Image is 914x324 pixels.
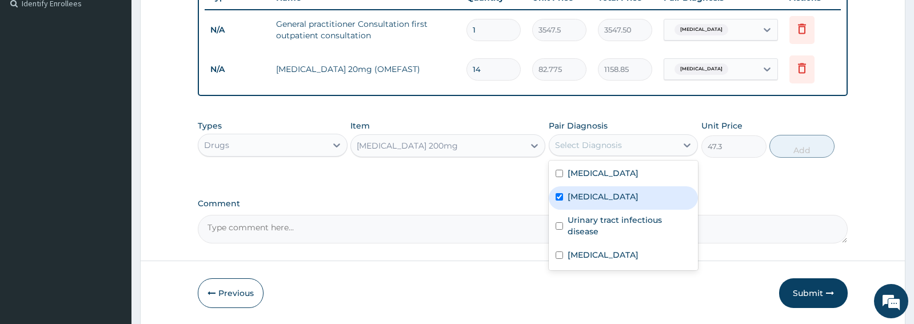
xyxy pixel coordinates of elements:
label: Pair Diagnosis [549,120,608,131]
div: Minimize live chat window [187,6,215,33]
span: [MEDICAL_DATA] [674,63,728,75]
td: General practitioner Consultation first outpatient consultation [270,13,460,47]
button: Previous [198,278,264,308]
button: Add [769,135,835,158]
label: Item [350,120,370,131]
td: N/A [205,59,270,80]
td: N/A [205,19,270,41]
div: Select Diagnosis [555,139,622,151]
div: [MEDICAL_DATA] 200mg [357,140,458,151]
label: [MEDICAL_DATA] [568,191,638,202]
img: d_794563401_company_1708531726252_794563401 [21,57,46,86]
button: Submit [779,278,848,308]
div: Chat with us now [59,64,192,79]
label: [MEDICAL_DATA] [568,249,638,261]
label: Types [198,121,222,131]
span: [MEDICAL_DATA] [674,24,728,35]
td: [MEDICAL_DATA] 20mg (OMEFAST) [270,58,460,81]
label: Comment [198,199,847,209]
span: We're online! [66,92,158,207]
textarea: Type your message and hit 'Enter' [6,209,218,249]
label: Unit Price [701,120,743,131]
div: Drugs [204,139,229,151]
label: [MEDICAL_DATA] [568,167,638,179]
label: Urinary tract infectious disease [568,214,691,237]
